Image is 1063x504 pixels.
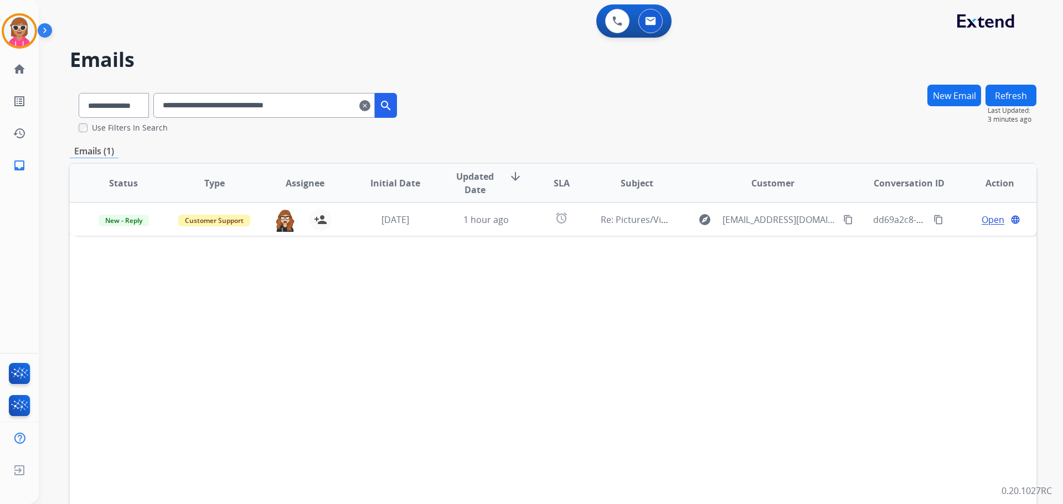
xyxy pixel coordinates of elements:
[381,214,409,226] span: [DATE]
[204,176,225,190] span: Type
[109,176,138,190] span: Status
[1002,484,1052,497] p: 0.20.1027RC
[946,164,1036,202] th: Action
[933,215,943,225] mat-icon: content_copy
[509,170,522,183] mat-icon: arrow_downward
[13,159,26,172] mat-icon: inbox
[70,144,118,158] p: Emails (1)
[843,215,853,225] mat-icon: content_copy
[274,209,296,232] img: agent-avatar
[99,215,149,226] span: New - Reply
[1010,215,1020,225] mat-icon: language
[982,213,1004,226] span: Open
[178,215,250,226] span: Customer Support
[70,49,1036,71] h2: Emails
[555,211,568,225] mat-icon: alarm
[450,170,500,196] span: Updated Date
[874,176,945,190] span: Conversation ID
[286,176,324,190] span: Assignee
[463,214,509,226] span: 1 hour ago
[554,176,570,190] span: SLA
[988,115,1036,124] span: 3 minutes ago
[698,213,711,226] mat-icon: explore
[988,106,1036,115] span: Last Updated:
[985,85,1036,106] button: Refresh
[13,63,26,76] mat-icon: home
[601,214,752,226] span: Re: Pictures/Video Support for claim
[314,213,327,226] mat-icon: person_add
[379,99,393,112] mat-icon: search
[751,176,794,190] span: Customer
[13,127,26,140] mat-icon: history
[621,176,653,190] span: Subject
[13,95,26,108] mat-icon: list_alt
[359,99,370,112] mat-icon: clear
[927,85,981,106] button: New Email
[92,122,168,133] label: Use Filters In Search
[370,176,420,190] span: Initial Date
[723,213,837,226] span: [EMAIL_ADDRESS][DOMAIN_NAME]
[4,15,35,46] img: avatar
[873,214,1044,226] span: dd69a2c8-c489-4c73-b69b-400c837287b1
